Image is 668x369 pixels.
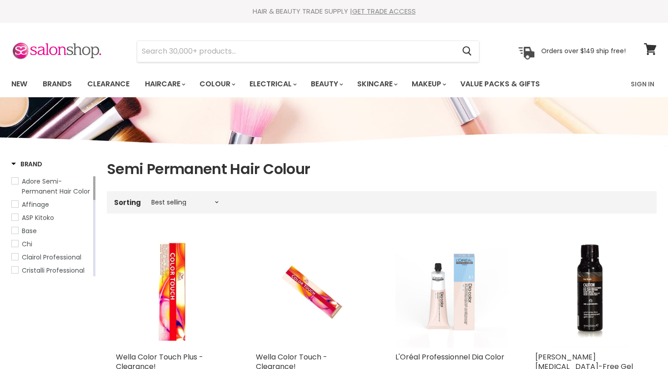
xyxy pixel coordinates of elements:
button: Search [455,41,479,62]
a: Base [11,226,91,236]
a: ASP Kitoko [11,213,91,223]
img: De Lorenzo Novatone Ammonia-Free Gel Colour [553,235,629,348]
a: Skincare [350,75,403,94]
span: Affinage [22,200,49,209]
a: Colour [193,75,241,94]
a: Sign In [625,75,660,94]
img: Wella Color Touch - Clearance! [274,235,349,348]
a: Beauty [304,75,349,94]
span: Chi [22,239,32,249]
a: Cristalli Professional [11,265,91,275]
span: Adore Semi-Permanent Hair Color [22,177,90,196]
span: Base [22,226,37,235]
a: Value Packs & Gifts [454,75,547,94]
a: De Lorenzo Novatone Ammonia-Free Gel Colour [535,235,648,348]
a: Clairol Professional [11,252,91,262]
img: Wella Color Touch Plus - Clearance! [116,235,229,348]
a: GET TRADE ACCESS [352,6,416,16]
a: L'Oréal Professionnel Dia Color [395,352,504,362]
a: Haircare [138,75,191,94]
span: ASP Kitoko [22,213,54,222]
input: Search [137,41,455,62]
form: Product [137,40,479,62]
span: Clairol Professional [22,253,81,262]
label: Sorting [114,199,141,206]
a: Clearance [80,75,136,94]
img: L'Oréal Professionnel Dia Color [395,235,508,348]
a: Chi [11,239,91,249]
a: Electrical [243,75,302,94]
span: Cristalli Professional [22,266,85,275]
a: Brands [36,75,79,94]
a: Wella Color Touch - Clearance! [256,235,369,348]
p: Orders over $149 ship free! [541,47,626,55]
a: Makeup [405,75,452,94]
a: Adore Semi-Permanent Hair Color [11,176,91,196]
h1: Semi Permanent Hair Colour [107,160,657,179]
h3: Brand [11,160,42,169]
a: New [5,75,34,94]
a: Affinage [11,199,91,209]
ul: Main menu [5,71,586,97]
